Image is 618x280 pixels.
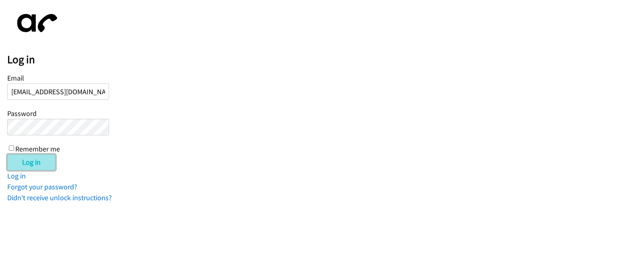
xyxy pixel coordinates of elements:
[7,53,618,66] h2: Log in
[7,182,77,191] a: Forgot your password?
[7,154,56,170] input: Log in
[7,7,64,39] img: aphone-8a226864a2ddd6a5e75d1ebefc011f4aa8f32683c2d82f3fb0802fe031f96514.svg
[7,193,112,202] a: Didn't receive unlock instructions?
[15,144,60,153] label: Remember me
[7,171,26,180] a: Log in
[7,109,37,118] label: Password
[7,73,24,83] label: Email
